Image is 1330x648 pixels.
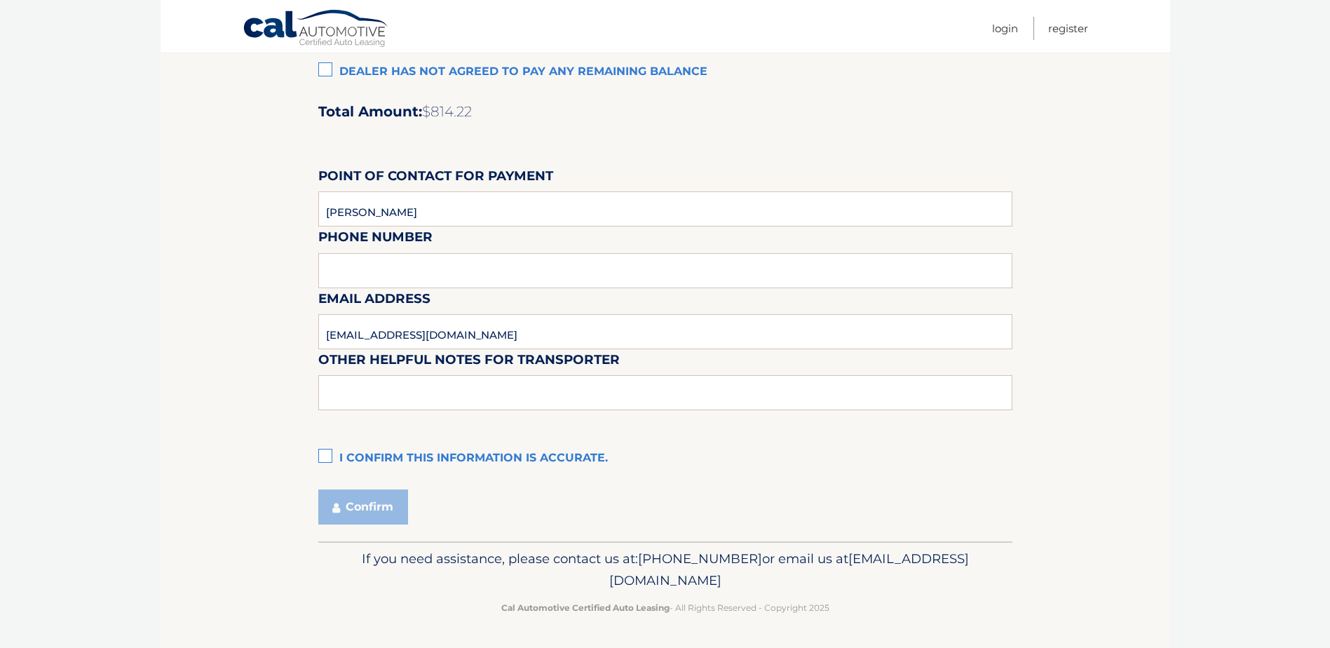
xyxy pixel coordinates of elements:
[638,551,762,567] span: [PHONE_NUMBER]
[318,349,620,375] label: Other helpful notes for transporter
[318,58,1012,86] label: Dealer has not agreed to pay any remaining balance
[992,17,1018,40] a: Login
[318,490,408,525] button: Confirm
[318,288,430,314] label: Email Address
[501,602,670,613] strong: Cal Automotive Certified Auto Leasing
[243,9,390,50] a: Cal Automotive
[327,600,1003,615] p: - All Rights Reserved - Copyright 2025
[422,103,472,120] span: $814.22
[318,445,1012,473] label: I confirm this information is accurate.
[318,166,553,191] label: Point of Contact for Payment
[327,548,1003,593] p: If you need assistance, please contact us at: or email us at
[1048,17,1088,40] a: Register
[318,103,1012,121] h2: Total Amount:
